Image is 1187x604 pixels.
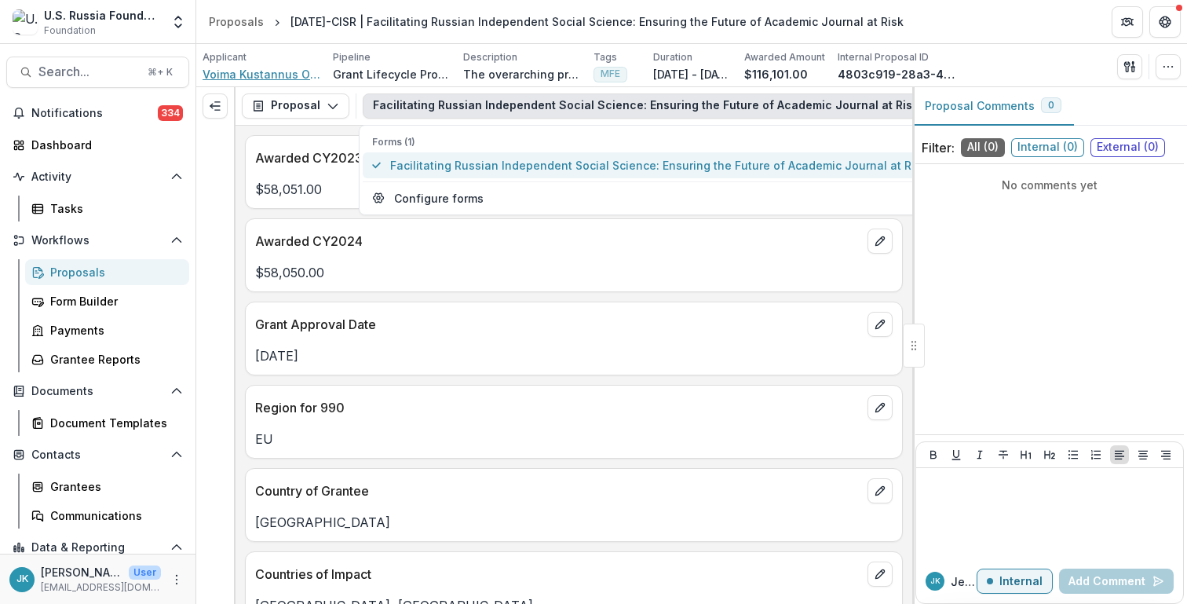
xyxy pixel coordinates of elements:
button: Open Workflows [6,228,189,253]
nav: breadcrumb [203,10,910,33]
p: Filter: [922,138,955,157]
button: Notifications334 [6,101,189,126]
button: Ordered List [1087,445,1105,464]
div: Tasks [50,200,177,217]
a: Document Templates [25,410,189,436]
a: Form Builder [25,288,189,314]
a: Tasks [25,196,189,221]
button: Align Center [1134,445,1152,464]
a: Dashboard [6,132,189,158]
span: External ( 0 ) [1090,138,1165,157]
div: Jemile Kelderman [16,574,28,584]
button: Proposal [242,93,349,119]
p: [DATE] [255,346,893,365]
p: 4803c919-28a3-49f8-9ada-0cd2c6a4341c [838,66,955,82]
button: edit [867,229,893,254]
p: Internal [999,575,1043,588]
p: Jemile K [951,573,977,590]
p: Duration [653,50,692,64]
p: $58,050.00 [255,263,893,282]
p: The overarching project goals are to facilitate independence and freedom of Russian social scienc... [463,66,581,82]
span: Facilitating Russian Independent Social Science: Ensuring the Future of Academic Journal at Risk [390,157,927,174]
button: Expand left [203,93,228,119]
div: Communications [50,507,177,524]
p: Applicant [203,50,247,64]
button: Strike [994,445,1013,464]
button: Open Activity [6,164,189,189]
p: Awarded CY2023 [255,148,861,167]
button: Open Data & Reporting [6,535,189,560]
button: Bold [924,445,943,464]
button: Add Comment [1059,569,1174,594]
div: Proposals [209,13,264,30]
div: Form Builder [50,293,177,309]
div: ⌘ + K [144,64,176,81]
p: Awarded CY2024 [255,232,861,251]
span: Documents [31,385,164,398]
div: Payments [50,322,177,339]
button: More [167,570,186,589]
button: Get Help [1149,6,1181,38]
button: Open entity switcher [167,6,189,38]
div: Proposals [50,264,177,280]
a: Grantee Reports [25,346,189,372]
p: [EMAIL_ADDRESS][DOMAIN_NAME] [41,580,161,595]
p: No comments yet [922,177,1178,193]
span: MFE [601,68,620,79]
span: Internal ( 0 ) [1011,138,1084,157]
p: $116,101.00 [744,66,808,82]
p: Grant Lifecycle Process [333,66,451,82]
button: Open Contacts [6,442,189,467]
button: edit [867,478,893,503]
button: edit [867,312,893,337]
a: Proposals [203,10,270,33]
span: Data & Reporting [31,541,164,555]
button: Bullet List [1064,445,1083,464]
span: All ( 0 ) [961,138,1005,157]
button: Search... [6,57,189,88]
button: Underline [947,445,966,464]
p: Countries of Impact [255,565,861,584]
p: Country of Grantee [255,481,861,500]
div: U.S. Russia Foundation [44,7,161,24]
button: edit [867,395,893,420]
button: Proposal Comments [912,87,1074,126]
button: Partners [1112,6,1143,38]
button: edit [867,562,893,587]
span: Foundation [44,24,96,38]
div: Dashboard [31,137,177,153]
div: Grantee Reports [50,351,177,368]
p: [GEOGRAPHIC_DATA] [255,513,893,532]
button: Heading 1 [1017,445,1035,464]
p: Pipeline [333,50,371,64]
a: Payments [25,317,189,343]
p: Awarded Amount [744,50,825,64]
button: Italicize [970,445,989,464]
p: Forms (1) [372,135,927,149]
div: Document Templates [50,415,177,431]
div: Grantees [50,478,177,495]
span: 334 [158,105,183,121]
span: Workflows [31,234,164,247]
img: U.S. Russia Foundation [13,9,38,35]
span: Notifications [31,107,158,120]
button: Facilitating Russian Independent Social Science: Ensuring the Future of Academic Journal at Risk [363,93,966,119]
button: Internal [977,569,1053,594]
a: Proposals [25,259,189,285]
p: Tags [593,50,617,64]
button: Open Documents [6,379,189,404]
a: Voima Kustannus Oy/ltd [203,66,320,82]
a: Grantees [25,474,189,500]
span: Contacts [31,448,164,462]
p: Internal Proposal ID [838,50,929,64]
p: [PERSON_NAME] [41,564,122,580]
a: Communications [25,503,189,529]
p: Description [463,50,517,64]
span: Activity [31,170,164,184]
button: Align Right [1156,445,1175,464]
p: Region for 990 [255,398,861,417]
p: EU [255,430,893,448]
span: 0 [1048,100,1054,111]
button: Align Left [1110,445,1129,464]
